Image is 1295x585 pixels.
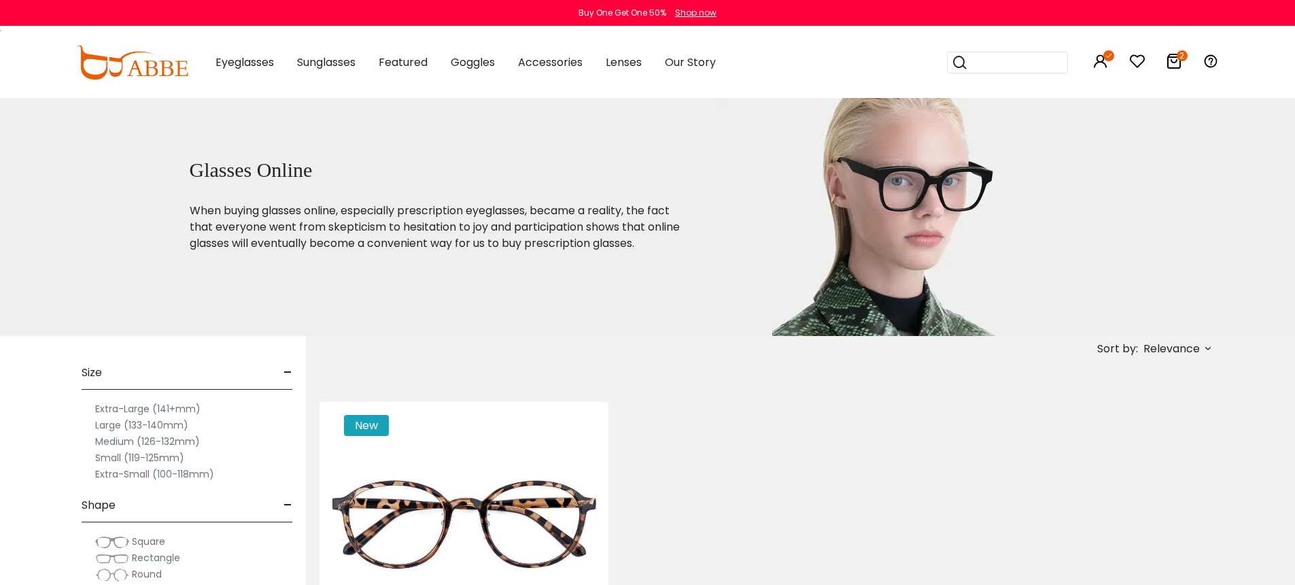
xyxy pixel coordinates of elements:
img: Square.png [95,535,129,549]
h1: Glasses Online [190,158,685,182]
span: New [344,415,389,436]
span: Accessories [518,54,583,70]
span: Round [132,567,162,581]
span: Lenses [606,54,642,70]
img: glasses online [718,98,1063,336]
i: 2 [1177,50,1188,61]
span: Relevance [1143,337,1200,361]
label: Large (133-140mm) [95,417,188,433]
img: Rectangle.png [95,552,129,565]
span: - [283,489,292,522]
label: Small (119-125mm) [95,450,184,466]
img: Round.png [95,568,129,582]
span: Sunglasses [297,54,356,70]
a: 2 [1166,56,1182,71]
span: Sort by: [1097,341,1138,356]
a: Shop now [668,7,716,18]
span: Goggles [451,54,495,70]
span: - [283,356,292,389]
span: Shape [82,489,116,522]
span: Size [82,356,102,389]
span: Featured [379,54,428,70]
span: Eyeglasses [215,54,274,70]
p: When buying glasses online, especially prescription eyeglasses, became a reality, the fact that e... [190,203,685,252]
div: Shop now [675,7,716,19]
span: Our Story [665,54,716,70]
img: abbeglasses.com [77,46,188,80]
label: Extra-Large (141+mm) [95,401,201,417]
span: Square [132,535,165,548]
span: Rectangle [132,551,180,565]
div: Buy One Get One 50% [579,7,666,19]
label: Extra-Small (100-118mm) [95,466,214,482]
label: Medium (126-132mm) [95,433,200,450]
